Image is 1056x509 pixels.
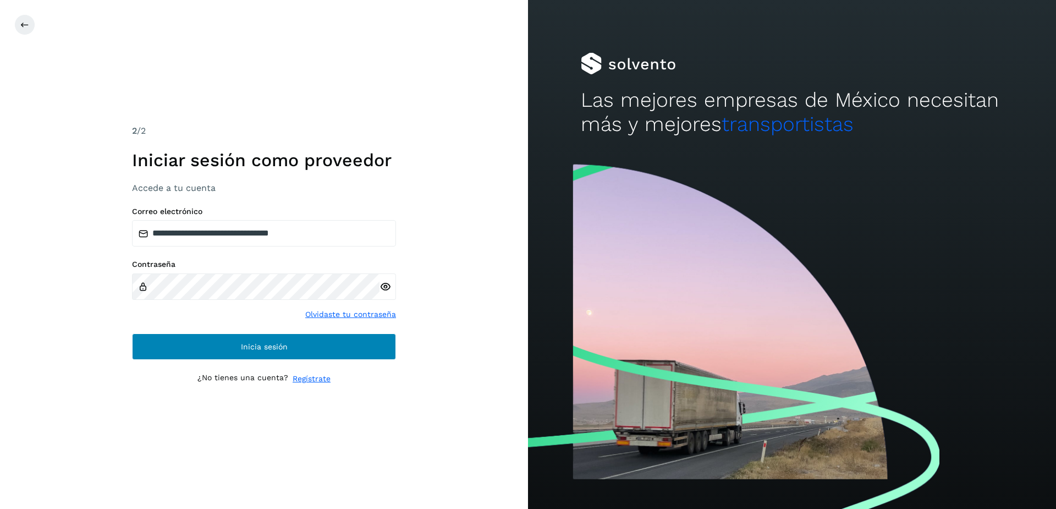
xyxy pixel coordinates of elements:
h3: Accede a tu cuenta [132,183,396,193]
span: transportistas [722,112,854,136]
span: 2 [132,125,137,136]
a: Olvidaste tu contraseña [305,309,396,320]
h2: Las mejores empresas de México necesitan más y mejores [581,88,1003,137]
div: /2 [132,124,396,138]
h1: Iniciar sesión como proveedor [132,150,396,171]
p: ¿No tienes una cuenta? [197,373,288,385]
label: Correo electrónico [132,207,396,216]
label: Contraseña [132,260,396,269]
button: Inicia sesión [132,333,396,360]
span: Inicia sesión [241,343,288,351]
a: Regístrate [293,373,331,385]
